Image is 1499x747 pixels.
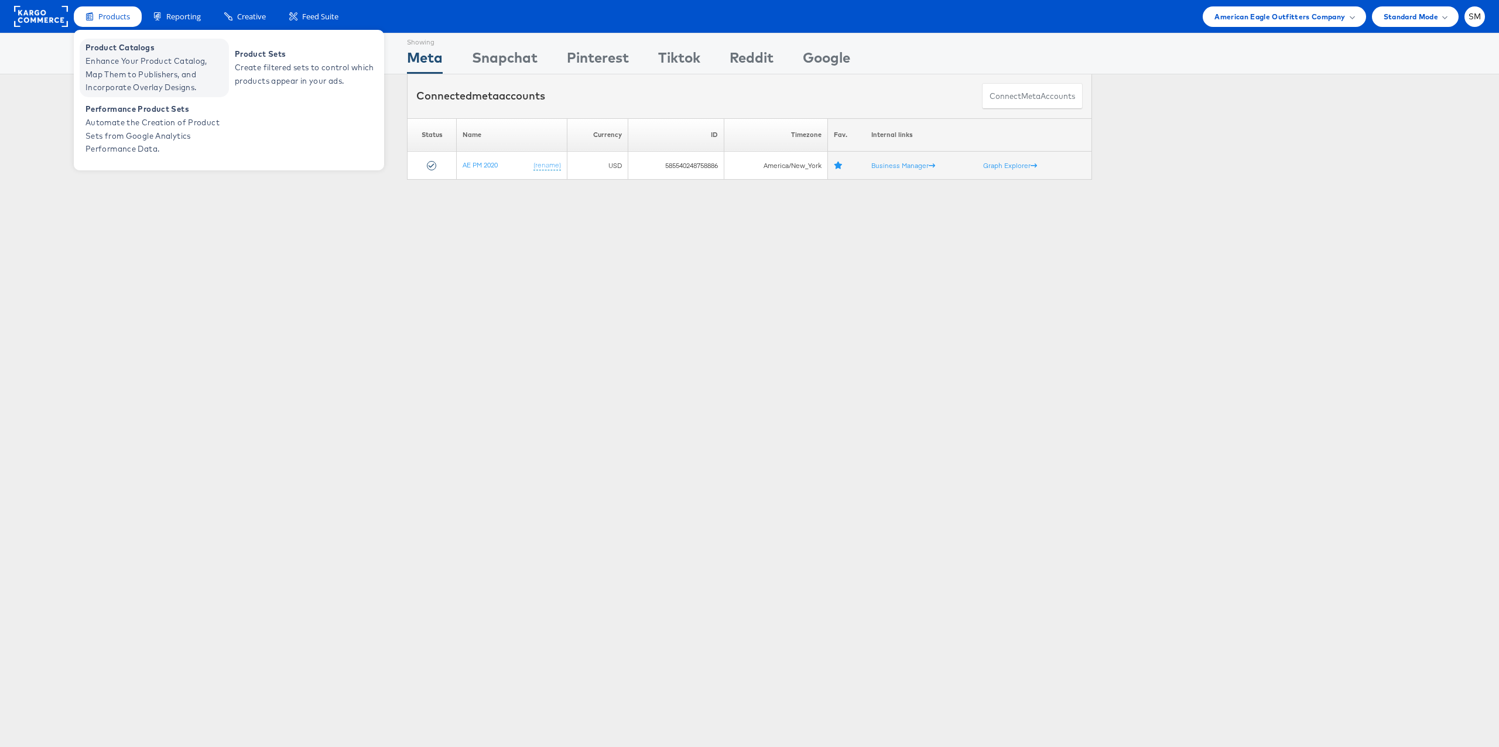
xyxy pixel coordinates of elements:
[407,47,443,74] div: Meta
[457,118,567,152] th: Name
[1384,11,1438,23] span: Standard Mode
[982,83,1083,109] button: ConnectmetaAccounts
[235,47,375,61] span: Product Sets
[567,118,628,152] th: Currency
[85,54,226,94] span: Enhance Your Product Catalog, Map Them to Publishers, and Incorporate Overlay Designs.
[533,160,561,170] a: (rename)
[235,61,375,88] span: Create filtered sets to control which products appear in your ads.
[1469,13,1481,20] span: SM
[567,152,628,180] td: USD
[1214,11,1345,23] span: American Eagle Outfitters Company
[803,47,850,74] div: Google
[85,102,226,116] span: Performance Product Sets
[416,88,545,104] div: Connected accounts
[302,11,338,22] span: Feed Suite
[724,152,827,180] td: America/New_York
[407,33,443,47] div: Showing
[730,47,774,74] div: Reddit
[472,89,499,102] span: meta
[166,11,201,22] span: Reporting
[80,39,229,97] a: Product Catalogs Enhance Your Product Catalog, Map Them to Publishers, and Incorporate Overlay De...
[658,47,700,74] div: Tiktok
[85,116,226,156] span: Automate the Creation of Product Sets from Google Analytics Performance Data.
[229,39,378,97] a: Product Sets Create filtered sets to control which products appear in your ads.
[80,100,229,159] a: Performance Product Sets Automate the Creation of Product Sets from Google Analytics Performance ...
[98,11,130,22] span: Products
[628,152,724,180] td: 585540248758886
[983,161,1037,170] a: Graph Explorer
[724,118,827,152] th: Timezone
[85,41,226,54] span: Product Catalogs
[237,11,266,22] span: Creative
[567,47,629,74] div: Pinterest
[408,118,457,152] th: Status
[463,160,498,169] a: AE PM 2020
[1021,91,1041,102] span: meta
[472,47,538,74] div: Snapchat
[628,118,724,152] th: ID
[871,161,935,170] a: Business Manager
